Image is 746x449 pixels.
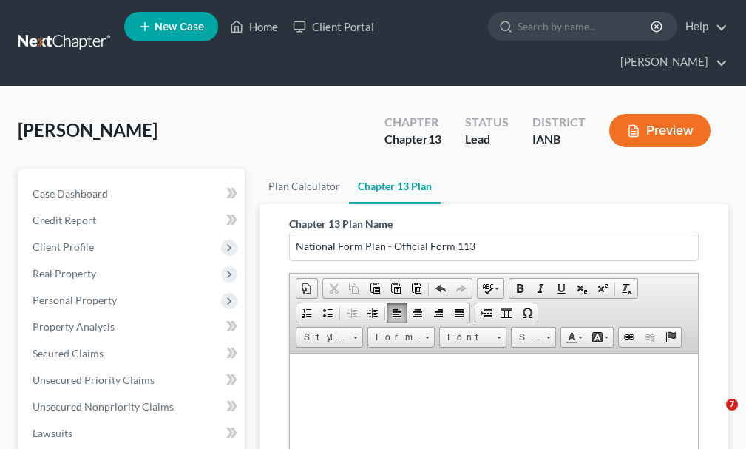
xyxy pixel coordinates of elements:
[518,13,653,40] input: Search by name...
[465,131,509,148] div: Lead
[33,187,108,200] span: Case Dashboard
[617,279,637,298] a: Remove Format
[609,114,711,147] button: Preview
[33,347,104,359] span: Secured Claims
[512,328,541,347] span: Size
[428,303,449,323] a: Align Right
[368,328,420,347] span: Format
[449,303,469,323] a: Justify
[21,314,245,340] a: Property Analysis
[33,400,174,413] span: Unsecured Nonpriority Claims
[384,114,441,131] div: Chapter
[367,327,435,348] a: Format
[587,328,613,347] a: Background Color
[640,328,660,347] a: Unlink
[21,207,245,234] a: Credit Report
[289,216,393,232] label: Chapter 13 Plan Name
[572,279,592,298] a: Subscript
[465,114,509,131] div: Status
[317,303,338,323] a: Insert/Remove Bulleted List
[428,132,441,146] span: 13
[532,131,586,148] div: IANB
[33,240,94,253] span: Client Profile
[21,394,245,420] a: Unsecured Nonpriority Claims
[155,21,204,33] span: New Case
[18,119,157,141] span: [PERSON_NAME]
[678,13,728,40] a: Help
[551,279,572,298] a: Underline
[296,303,317,323] a: Insert/Remove Numbered List
[260,169,349,204] a: Plan Calculator
[296,279,317,298] a: Document Properties
[364,279,385,298] a: Paste
[406,279,427,298] a: Paste from Word
[33,374,155,386] span: Unsecured Priority Claims
[290,232,698,260] input: Enter name...
[344,279,364,298] a: Copy
[475,303,496,323] a: Insert Page Break for Printing
[619,328,640,347] a: Link
[592,279,613,298] a: Superscript
[33,294,117,306] span: Personal Property
[613,49,728,75] a: [PERSON_NAME]
[296,327,363,348] a: Styles
[478,279,503,298] a: Spell Checker
[511,327,556,348] a: Size
[342,303,362,323] a: Decrease Indent
[517,303,538,323] a: Insert Special Character
[407,303,428,323] a: Center
[296,328,348,347] span: Styles
[509,279,530,298] a: Bold
[33,267,96,280] span: Real Property
[33,320,115,333] span: Property Analysis
[21,180,245,207] a: Case Dashboard
[561,328,587,347] a: Text Color
[430,279,451,298] a: Undo
[362,303,383,323] a: Increase Indent
[385,279,406,298] a: Paste as plain text
[223,13,285,40] a: Home
[21,420,245,447] a: Lawsuits
[384,131,441,148] div: Chapter
[726,399,738,411] span: 7
[285,13,382,40] a: Client Portal
[387,303,407,323] a: Align Left
[696,399,731,434] iframe: Intercom live chat
[21,340,245,367] a: Secured Claims
[440,328,492,347] span: Font
[451,279,472,298] a: Redo
[496,303,517,323] a: Table
[349,169,441,204] a: Chapter 13 Plan
[660,328,681,347] a: Anchor
[33,427,72,439] span: Lawsuits
[33,214,96,226] span: Credit Report
[532,114,586,131] div: District
[439,327,506,348] a: Font
[21,367,245,394] a: Unsecured Priority Claims
[323,279,344,298] a: Cut
[530,279,551,298] a: Italic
